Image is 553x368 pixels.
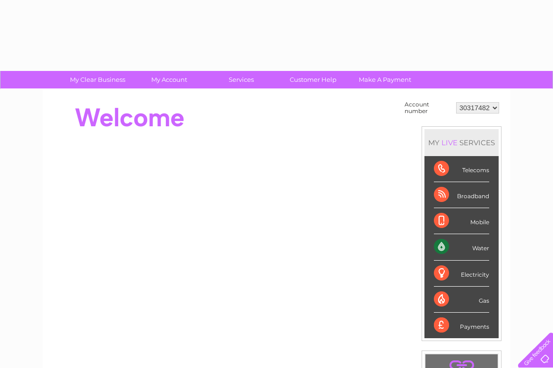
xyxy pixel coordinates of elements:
[434,182,489,208] div: Broadband
[440,138,459,147] div: LIVE
[346,71,424,88] a: Make A Payment
[434,208,489,234] div: Mobile
[434,261,489,287] div: Electricity
[402,99,454,117] td: Account number
[434,234,489,260] div: Water
[130,71,208,88] a: My Account
[424,129,499,156] div: MY SERVICES
[59,71,137,88] a: My Clear Business
[434,156,489,182] div: Telecoms
[274,71,352,88] a: Customer Help
[202,71,280,88] a: Services
[434,313,489,338] div: Payments
[434,287,489,313] div: Gas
